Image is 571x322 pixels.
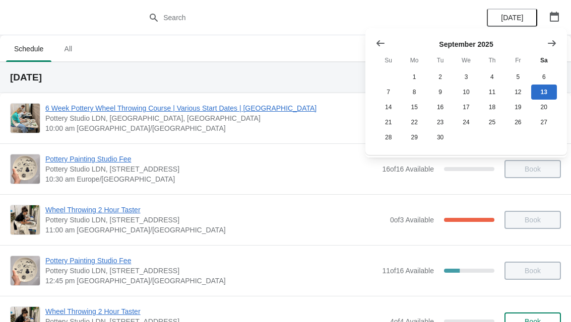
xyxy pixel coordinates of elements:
button: Thursday September 11 2025 [479,85,505,100]
th: Monday [401,51,427,69]
span: 11:00 am [GEOGRAPHIC_DATA]/[GEOGRAPHIC_DATA] [45,225,385,235]
button: Friday September 26 2025 [505,115,531,130]
th: Friday [505,51,531,69]
button: Wednesday September 10 2025 [453,85,479,100]
span: Pottery Painting Studio Fee [45,154,377,164]
button: Wednesday September 3 2025 [453,69,479,85]
button: Sunday September 28 2025 [375,130,401,145]
button: Sunday September 7 2025 [375,85,401,100]
th: Saturday [531,51,557,69]
span: 10:00 am [GEOGRAPHIC_DATA]/[GEOGRAPHIC_DATA] [45,123,385,133]
span: 10:30 am Europe/[GEOGRAPHIC_DATA] [45,174,377,184]
button: Saturday September 27 2025 [531,115,557,130]
th: Thursday [479,51,505,69]
button: Show previous month, August 2025 [371,34,390,52]
span: [DATE] [501,14,523,22]
button: Monday September 29 2025 [401,130,427,145]
button: Tuesday September 2 2025 [427,69,453,85]
span: 11 of 16 Available [382,267,434,275]
span: 0 of 3 Available [390,216,434,224]
button: Saturday September 20 2025 [531,100,557,115]
button: Tuesday September 16 2025 [427,100,453,115]
th: Tuesday [427,51,453,69]
img: 6 Week Pottery Wheel Throwing Course | Various Start Dates | Greenwich Studio | Pottery Studio LD... [11,104,40,133]
span: Pottery Studio LDN, [STREET_ADDRESS] [45,164,377,174]
span: Pottery Studio LDN, [STREET_ADDRESS] [45,215,385,225]
button: Friday September 12 2025 [505,85,531,100]
h2: [DATE] [10,72,561,83]
img: Pottery Painting Studio Fee | Pottery Studio LDN, Unit 1.3, Building A4, 10 Monro Way, London, SE... [11,154,40,184]
button: Tuesday September 23 2025 [427,115,453,130]
img: Wheel Throwing 2 Hour Taster | Pottery Studio LDN, Unit 1.3, Building A4, 10 Monro Way, London, S... [11,205,40,234]
button: Wednesday September 17 2025 [453,100,479,115]
button: Monday September 1 2025 [401,69,427,85]
button: Sunday September 21 2025 [375,115,401,130]
button: Monday September 15 2025 [401,100,427,115]
span: 12:45 pm [GEOGRAPHIC_DATA]/[GEOGRAPHIC_DATA] [45,276,377,286]
span: All [55,40,81,58]
button: Monday September 22 2025 [401,115,427,130]
button: Today Saturday September 13 2025 [531,85,557,100]
span: Schedule [6,40,51,58]
button: Sunday September 14 2025 [375,100,401,115]
th: Sunday [375,51,401,69]
button: Tuesday September 9 2025 [427,85,453,100]
button: Friday September 5 2025 [505,69,531,85]
span: Pottery Painting Studio Fee [45,256,377,266]
input: Search [163,9,428,27]
button: Saturday September 6 2025 [531,69,557,85]
button: Wednesday September 24 2025 [453,115,479,130]
button: Show next month, October 2025 [543,34,561,52]
th: Wednesday [453,51,479,69]
button: Thursday September 4 2025 [479,69,505,85]
span: 6 Week Pottery Wheel Throwing Course | Various Start Dates | [GEOGRAPHIC_DATA] [45,103,385,113]
span: Pottery Studio LDN, [GEOGRAPHIC_DATA], [GEOGRAPHIC_DATA] [45,113,385,123]
span: Pottery Studio LDN, [STREET_ADDRESS] [45,266,377,276]
button: Thursday September 25 2025 [479,115,505,130]
button: Friday September 19 2025 [505,100,531,115]
button: Tuesday September 30 2025 [427,130,453,145]
span: Wheel Throwing 2 Hour Taster [45,205,385,215]
span: 16 of 16 Available [382,165,434,173]
img: Pottery Painting Studio Fee | Pottery Studio LDN, Unit 1.3, Building A4, 10 Monro Way, London, SE... [11,256,40,285]
button: Monday September 8 2025 [401,85,427,100]
button: Thursday September 18 2025 [479,100,505,115]
span: Wheel Throwing 2 Hour Taster [45,306,385,316]
button: [DATE] [487,9,537,27]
